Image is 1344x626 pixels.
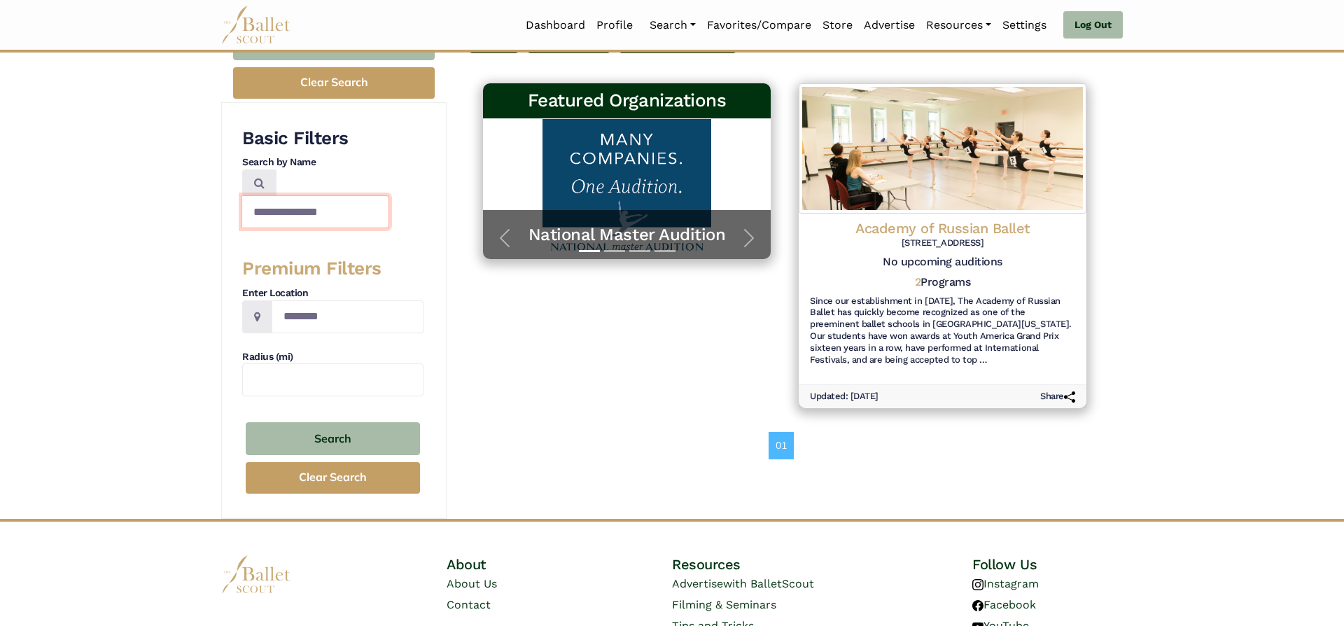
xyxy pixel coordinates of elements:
[1063,11,1123,39] a: Log Out
[579,243,600,259] button: Slide 1
[654,243,675,259] button: Slide 4
[242,257,423,281] h3: Premium Filters
[972,598,1036,611] a: Facebook
[915,275,971,290] h5: Programs
[497,224,757,246] a: National Master Audition
[810,255,1075,270] h5: No upcoming auditions
[242,127,423,151] h3: Basic Filters
[242,155,423,169] h4: Search by Name
[1040,391,1075,403] h6: Share
[972,577,1039,590] a: Instagram
[972,555,1123,573] h4: Follow Us
[233,67,435,99] button: Clear Search
[810,391,878,403] h6: Updated: [DATE]
[241,195,389,228] input: Search by names...
[769,432,801,459] nav: Page navigation example
[221,555,291,594] img: logo
[242,350,423,364] h4: Radius (mi)
[246,422,420,455] button: Search
[604,243,625,259] button: Slide 2
[644,11,701,40] a: Search
[769,432,794,459] a: 01
[810,237,1075,249] h6: [STREET_ADDRESS]
[997,11,1052,40] a: Settings
[799,83,1086,214] img: Logo
[723,577,814,590] span: with BalletScout
[810,295,1075,366] h6: Since our establishment in [DATE], The Academy of Russian Ballet has quickly become recognized as...
[672,598,776,611] a: Filming & Seminars
[858,11,920,40] a: Advertise
[520,11,591,40] a: Dashboard
[447,598,491,611] a: Contact
[629,243,650,259] button: Slide 3
[447,577,497,590] a: About Us
[972,579,983,590] img: instagram logo
[591,11,638,40] a: Profile
[246,462,420,494] button: Clear Search
[701,11,817,40] a: Favorites/Compare
[810,219,1075,237] h4: Academy of Russian Ballet
[672,577,814,590] a: Advertisewith BalletScout
[915,275,921,288] span: 2
[272,300,423,333] input: Location
[920,11,997,40] a: Resources
[972,600,983,611] img: facebook logo
[242,286,423,300] h4: Enter Location
[817,11,858,40] a: Store
[447,555,597,573] h4: About
[494,89,759,113] h3: Featured Organizations
[672,555,897,573] h4: Resources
